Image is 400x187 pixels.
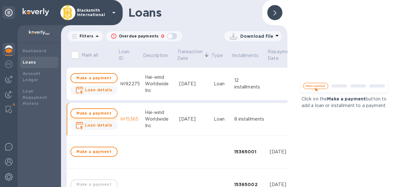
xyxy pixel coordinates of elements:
[327,96,366,101] b: Make a payment
[297,96,392,109] p: Click on the button to add a loan or installment to a payment.
[234,116,265,122] div: 8 installments
[23,60,36,65] b: Loans
[120,116,140,122] div: №15365
[177,48,211,62] span: Transaction Date
[23,48,47,53] b: Dashboard
[23,71,41,82] b: Account Ledger
[240,33,273,39] p: Download file
[23,89,47,106] b: Loan Repayment History
[179,81,209,87] div: [DATE]
[214,81,229,87] div: Loan
[128,6,257,19] h1: Loans
[85,123,113,127] b: Loan details
[119,33,158,39] p: Overdue payments
[77,8,108,17] p: Blacksmith International
[106,31,182,41] button: Overdue payments0
[77,33,93,39] p: Filters
[70,147,118,157] button: Make a payment
[120,81,140,87] div: №92275
[82,52,98,59] p: Mark all
[212,52,223,59] p: Type
[3,6,15,19] div: Unpin categories
[179,116,209,122] div: [DATE]
[268,48,293,62] p: Repayment Date
[145,109,174,129] div: Hai-wind Worldwide Inc
[232,52,267,59] span: Installments
[5,60,13,68] img: Foreign exchange
[143,52,168,59] p: Description
[232,52,258,59] p: Installments
[212,52,231,59] span: Type
[234,77,265,90] div: 12 installments
[70,73,118,83] button: Make a payment
[70,121,118,130] button: Loan details
[76,110,112,117] span: Make a payment
[85,88,113,92] b: Loan details
[76,74,112,82] span: Make a payment
[119,48,142,62] span: Loan ID
[70,86,118,95] button: Loan details
[143,52,176,59] span: Description
[76,148,112,156] span: Make a payment
[161,33,164,40] p: 0
[214,116,229,122] div: Loan
[234,149,265,155] div: 15365001
[177,48,203,62] p: Transaction Date
[119,48,134,62] p: Loan ID
[145,74,174,94] div: Hai-wind Worldwide Inc
[270,149,292,155] div: [DATE]
[23,8,49,16] img: Logo
[70,108,118,118] button: Make a payment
